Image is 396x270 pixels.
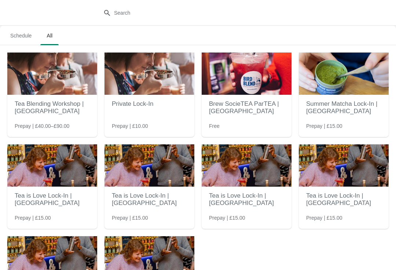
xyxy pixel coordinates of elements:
[112,214,148,222] span: Prepay | £15.00
[112,97,187,111] h2: Private Lock-In
[40,29,59,42] span: All
[202,144,291,187] img: Tea is Love Lock-In | Bristol
[112,188,187,210] h2: Tea is Love Lock-In | [GEOGRAPHIC_DATA]
[209,97,284,119] h2: Brew SocieTEA ParTEA | [GEOGRAPHIC_DATA]
[209,122,220,130] span: Free
[306,188,381,210] h2: Tea is Love Lock-In | [GEOGRAPHIC_DATA]
[4,29,37,42] span: Schedule
[104,53,194,95] img: Private Lock-In
[306,97,381,119] h2: Summer Matcha Lock-In | [GEOGRAPHIC_DATA]
[299,53,389,95] img: Summer Matcha Lock-In | Brighton
[15,122,69,130] span: Prepay | £40.00–£90.00
[299,144,389,187] img: Tea is Love Lock-In | Cardiff
[306,122,342,130] span: Prepay | £15.00
[209,214,245,222] span: Prepay | £15.00
[7,53,97,95] img: Tea Blending Workshop | Manchester
[306,214,342,222] span: Prepay | £15.00
[15,214,51,222] span: Prepay | £15.00
[202,53,291,95] img: Brew SocieTEA ParTEA | Nottingham
[112,122,148,130] span: Prepay | £10.00
[209,188,284,210] h2: Tea is Love Lock-In | [GEOGRAPHIC_DATA]
[7,144,97,187] img: Tea is Love Lock-In | Brighton
[104,144,194,187] img: Tea is Love Lock-In | London Borough
[114,6,297,19] input: Search
[15,188,90,210] h2: Tea is Love Lock-In | [GEOGRAPHIC_DATA]
[15,97,90,119] h2: Tea Blending Workshop | [GEOGRAPHIC_DATA]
